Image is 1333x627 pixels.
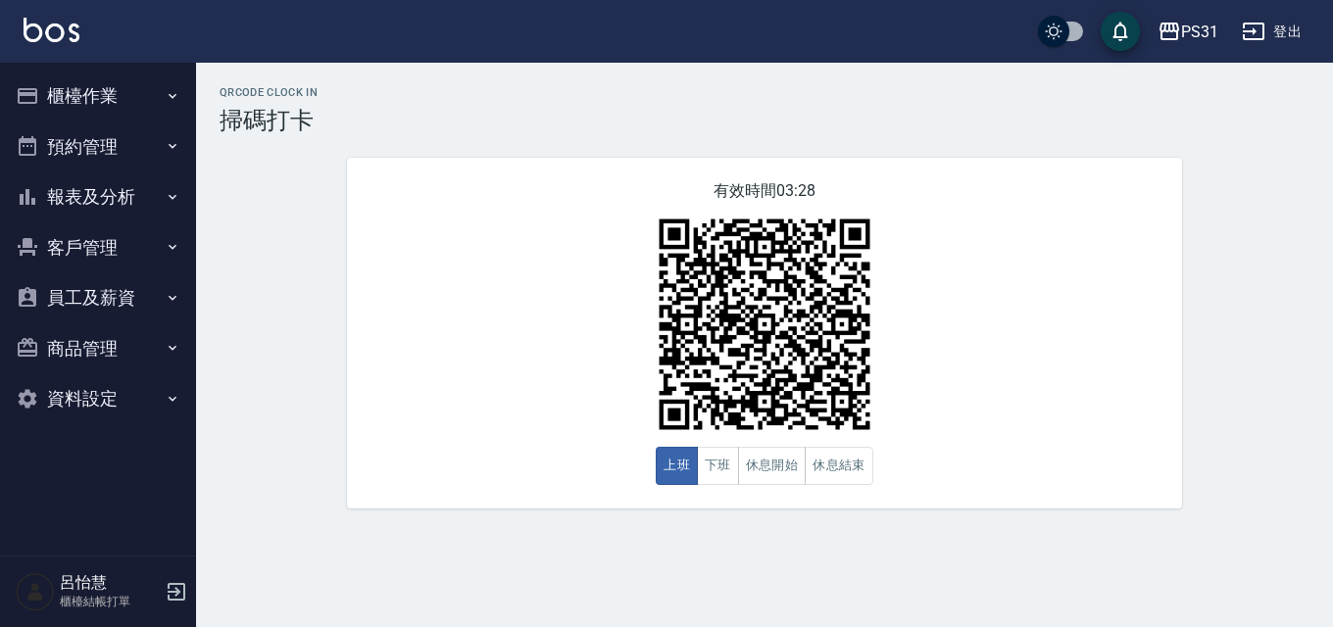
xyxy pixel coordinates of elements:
button: 櫃檯作業 [8,71,188,121]
button: 上班 [656,447,698,485]
h2: QRcode Clock In [220,86,1309,99]
p: 櫃檯結帳打單 [60,593,160,610]
button: 報表及分析 [8,171,188,222]
div: 有效時間 03:28 [347,158,1182,508]
button: 客戶管理 [8,222,188,273]
button: 下班 [697,447,739,485]
button: 休息結束 [805,447,873,485]
h3: 掃碼打卡 [220,107,1309,134]
button: PS31 [1150,12,1226,52]
div: PS31 [1181,20,1218,44]
img: Logo [24,18,79,42]
button: 資料設定 [8,373,188,424]
button: 商品管理 [8,323,188,374]
img: Person [16,572,55,611]
button: save [1101,12,1140,51]
button: 預約管理 [8,121,188,172]
button: 休息開始 [738,447,807,485]
button: 登出 [1234,14,1309,50]
h5: 呂怡慧 [60,573,160,593]
button: 員工及薪資 [8,272,188,323]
